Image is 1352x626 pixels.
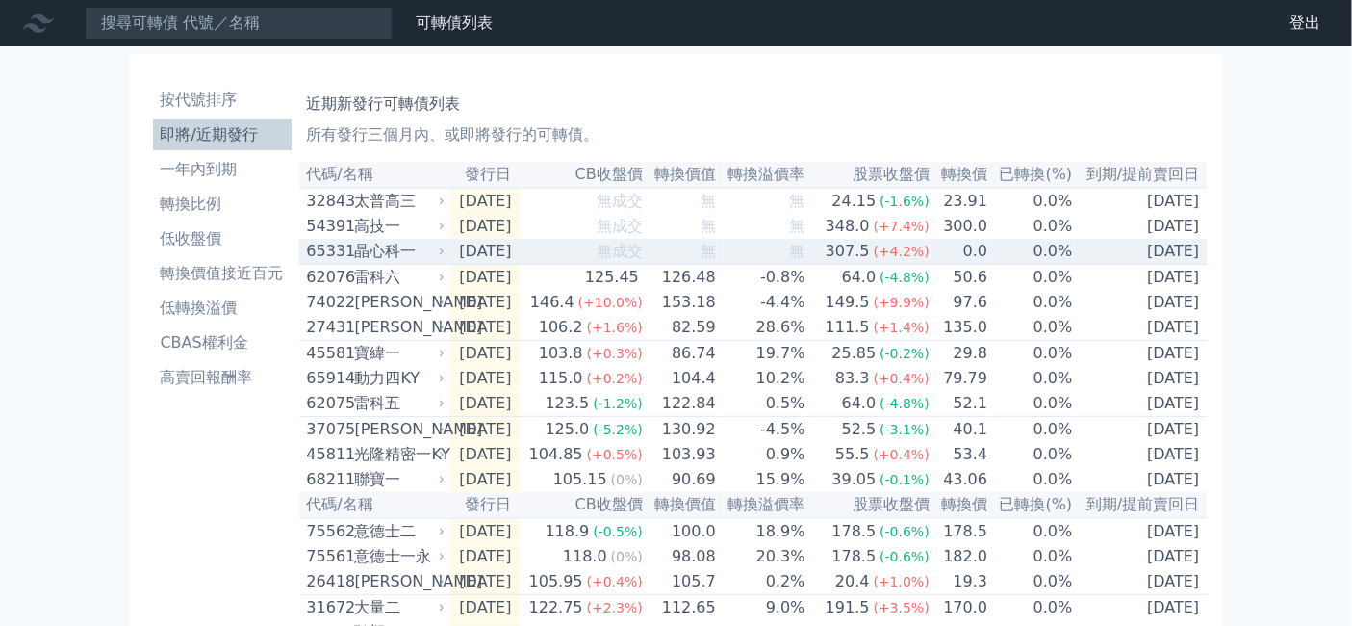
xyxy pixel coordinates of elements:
[355,570,442,593] div: [PERSON_NAME]
[526,291,578,314] div: 146.4
[153,119,292,150] a: 即將/近期發行
[988,518,1073,544] td: 0.0%
[931,265,988,291] td: 50.6
[717,595,806,621] td: 9.0%
[874,244,930,259] span: (+4.2%)
[644,162,717,188] th: 轉換價值
[1074,341,1208,367] td: [DATE]
[644,290,717,315] td: 153.18
[880,346,930,361] span: (-0.2%)
[988,391,1073,417] td: 0.0%
[701,192,716,210] span: 無
[153,193,292,216] li: 轉換比例
[153,327,292,358] a: CBAS權利金
[307,190,350,213] div: 32843
[299,162,449,188] th: 代碼/名稱
[988,239,1073,265] td: 0.0%
[822,596,874,619] div: 191.5
[931,366,988,391] td: 79.79
[988,467,1073,492] td: 0.0%
[1074,417,1208,443] td: [DATE]
[838,266,880,289] div: 64.0
[535,342,587,365] div: 103.8
[829,545,880,568] div: 178.5
[449,467,520,492] td: [DATE]
[931,391,988,417] td: 52.1
[153,227,292,250] li: 低收盤價
[153,154,292,185] a: 一年內到期
[597,217,643,235] span: 無成交
[449,265,520,291] td: [DATE]
[355,596,442,619] div: 大量二
[931,492,988,518] th: 轉換價
[717,518,806,544] td: 18.9%
[307,240,350,263] div: 65331
[542,418,594,441] div: 125.0
[307,266,350,289] div: 62076
[988,265,1073,291] td: 0.0%
[307,392,350,415] div: 62075
[449,417,520,443] td: [DATE]
[790,242,805,260] span: 無
[644,442,717,467] td: 103.93
[874,600,930,615] span: (+3.5%)
[449,239,520,265] td: [DATE]
[829,468,880,491] div: 39.05
[307,443,350,466] div: 45811
[717,442,806,467] td: 0.9%
[535,316,587,339] div: 106.2
[931,442,988,467] td: 53.4
[153,293,292,324] a: 低轉換溢價
[874,574,930,589] span: (+1.0%)
[307,316,350,339] div: 27431
[307,367,350,390] div: 65914
[1074,239,1208,265] td: [DATE]
[931,518,988,544] td: 178.5
[644,595,717,621] td: 112.65
[355,443,442,466] div: 光隆精密一KY
[587,346,643,361] span: (+0.3%)
[988,214,1073,239] td: 0.0%
[644,544,717,569] td: 98.08
[153,89,292,112] li: 按代號排序
[988,341,1073,367] td: 0.0%
[644,391,717,417] td: 122.84
[153,297,292,320] li: 低轉換溢價
[449,569,520,595] td: [DATE]
[717,467,806,492] td: 15.9%
[449,315,520,341] td: [DATE]
[307,123,1200,146] p: 所有發行三個月內、或即將發行的可轉債。
[931,188,988,214] td: 23.91
[822,316,874,339] div: 111.5
[449,162,520,188] th: 發行日
[355,240,442,263] div: 晶心科一
[644,417,717,443] td: 130.92
[587,371,643,386] span: (+0.2%)
[1074,214,1208,239] td: [DATE]
[520,492,644,518] th: CB收盤價
[355,367,442,390] div: 動力四KY
[717,391,806,417] td: 0.5%
[988,417,1073,443] td: 0.0%
[593,422,643,437] span: (-5.2%)
[153,85,292,116] a: 按代號排序
[717,366,806,391] td: 10.2%
[988,315,1073,341] td: 0.0%
[587,600,643,615] span: (+2.3%)
[874,447,930,462] span: (+0.4%)
[931,595,988,621] td: 170.0
[449,544,520,569] td: [DATE]
[831,367,874,390] div: 83.3
[307,215,350,238] div: 54391
[644,518,717,544] td: 100.0
[449,492,520,518] th: 發行日
[153,223,292,254] a: 低收盤價
[717,290,806,315] td: -4.4%
[880,396,930,411] span: (-4.8%)
[931,341,988,367] td: 29.8
[931,569,988,595] td: 19.3
[355,215,442,238] div: 高技一
[644,492,717,518] th: 轉換價值
[525,570,587,593] div: 105.95
[988,188,1073,214] td: 0.0%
